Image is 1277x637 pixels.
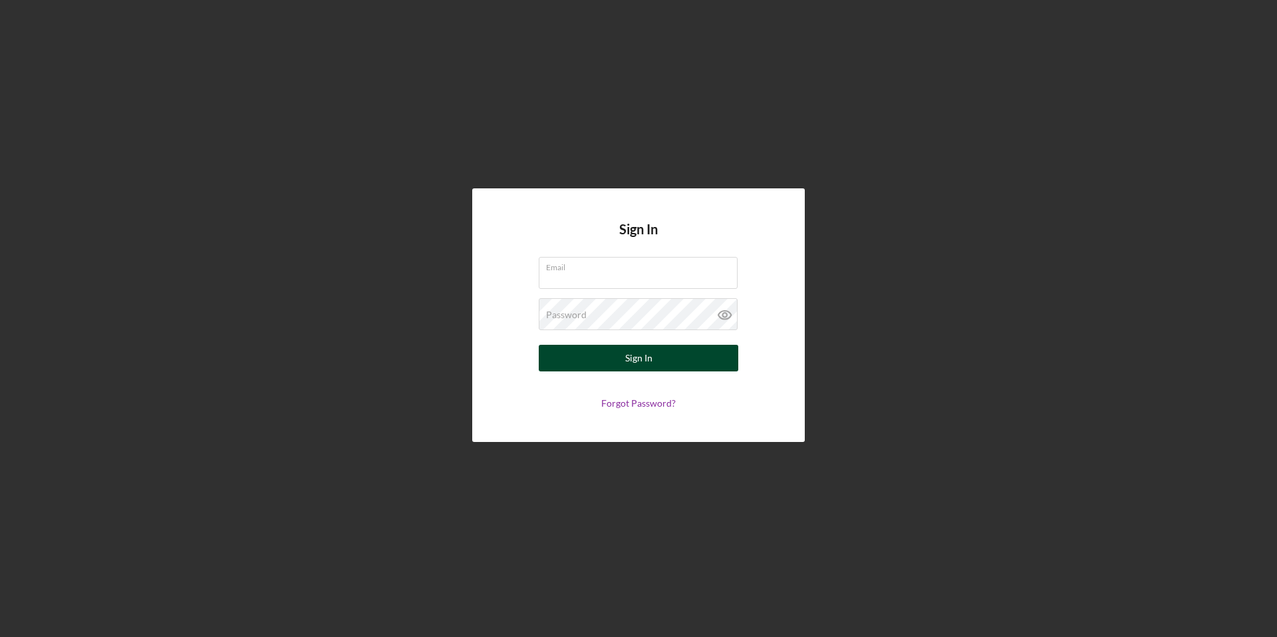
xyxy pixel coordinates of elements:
label: Password [546,310,587,320]
button: Sign In [539,345,738,371]
label: Email [546,258,738,272]
div: Sign In [625,345,652,371]
h4: Sign In [619,222,658,257]
a: Forgot Password? [601,397,676,409]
